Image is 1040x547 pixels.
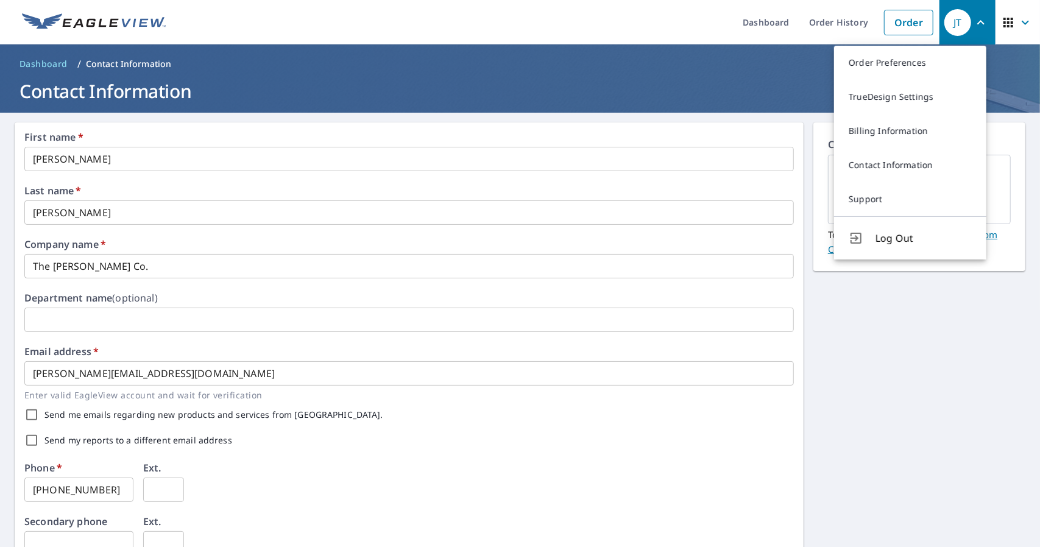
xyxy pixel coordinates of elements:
[884,10,933,35] a: Order
[24,239,106,249] label: Company name
[834,114,986,148] a: Billing Information
[24,347,99,356] label: Email address
[834,182,986,216] a: Support
[112,291,158,305] b: (optional)
[15,79,1025,104] h1: Contact Information
[15,54,73,74] a: Dashboard
[44,436,232,445] label: Send my reports to a different email address
[828,137,1011,155] p: Company Logo
[828,224,1011,256] p: To change this image, go to the
[834,148,986,182] a: Contact Information
[143,517,161,526] label: Ext.
[834,80,986,114] a: TrueDesign Settings
[44,411,383,419] label: Send me emails regarding new products and services from [GEOGRAPHIC_DATA].
[77,57,81,71] li: /
[24,463,62,473] label: Phone
[24,388,785,402] p: Enter valid EagleView account and wait for verification
[86,58,172,70] p: Contact Information
[834,46,986,80] a: Order Preferences
[19,58,68,70] span: Dashboard
[22,13,166,32] img: EV Logo
[834,216,986,259] button: Log Out
[24,186,82,196] label: Last name
[143,463,161,473] label: Ext.
[876,231,972,245] span: Log Out
[24,517,107,526] label: Secondary phone
[944,9,971,36] div: JT
[24,132,83,142] label: First name
[15,54,1025,74] nav: breadcrumb
[24,293,158,303] label: Department name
